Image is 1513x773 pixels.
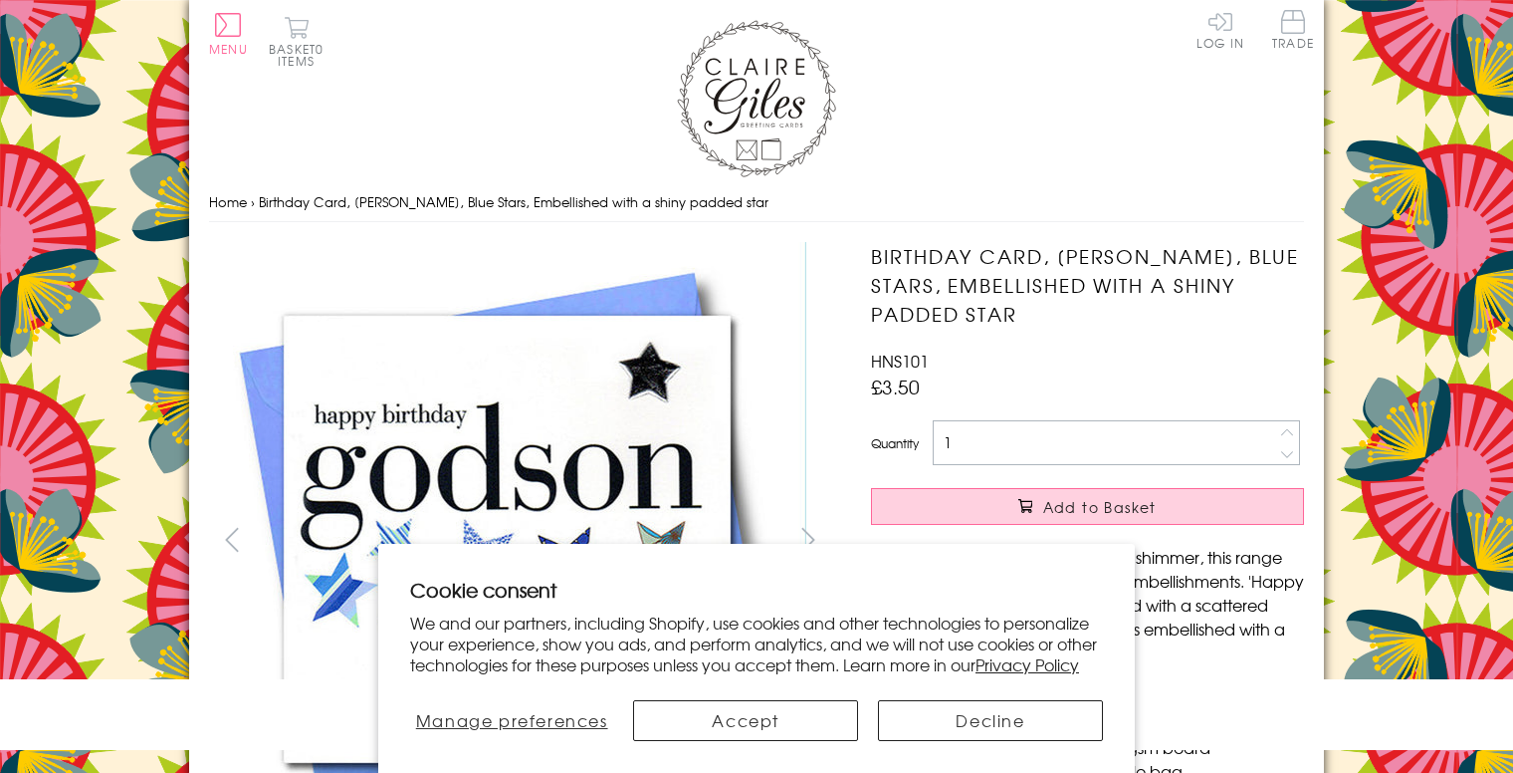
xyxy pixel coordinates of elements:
[410,576,1103,604] h2: Cookie consent
[410,700,613,741] button: Manage preferences
[410,613,1103,674] p: We and our partners, including Shopify, use cookies and other technologies to personalize your ex...
[878,700,1103,741] button: Decline
[259,192,768,211] span: Birthday Card, [PERSON_NAME], Blue Stars, Embellished with a shiny padded star
[1043,497,1157,517] span: Add to Basket
[269,16,324,67] button: Basket0 items
[209,13,248,55] button: Menu
[209,40,248,58] span: Menu
[1196,10,1244,49] a: Log In
[278,40,324,70] span: 0 items
[1272,10,1314,53] a: Trade
[975,652,1079,676] a: Privacy Policy
[786,517,831,562] button: next
[871,349,929,373] span: HNS101
[633,700,858,741] button: Accept
[209,517,254,562] button: prev
[871,242,1304,328] h1: Birthday Card, [PERSON_NAME], Blue Stars, Embellished with a shiny padded star
[677,20,836,177] img: Claire Giles Greetings Cards
[209,182,1304,223] nav: breadcrumbs
[1272,10,1314,49] span: Trade
[209,192,247,211] a: Home
[251,192,255,211] span: ›
[871,373,920,400] span: £3.50
[871,488,1304,525] button: Add to Basket
[871,434,919,452] label: Quantity
[416,708,608,732] span: Manage preferences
